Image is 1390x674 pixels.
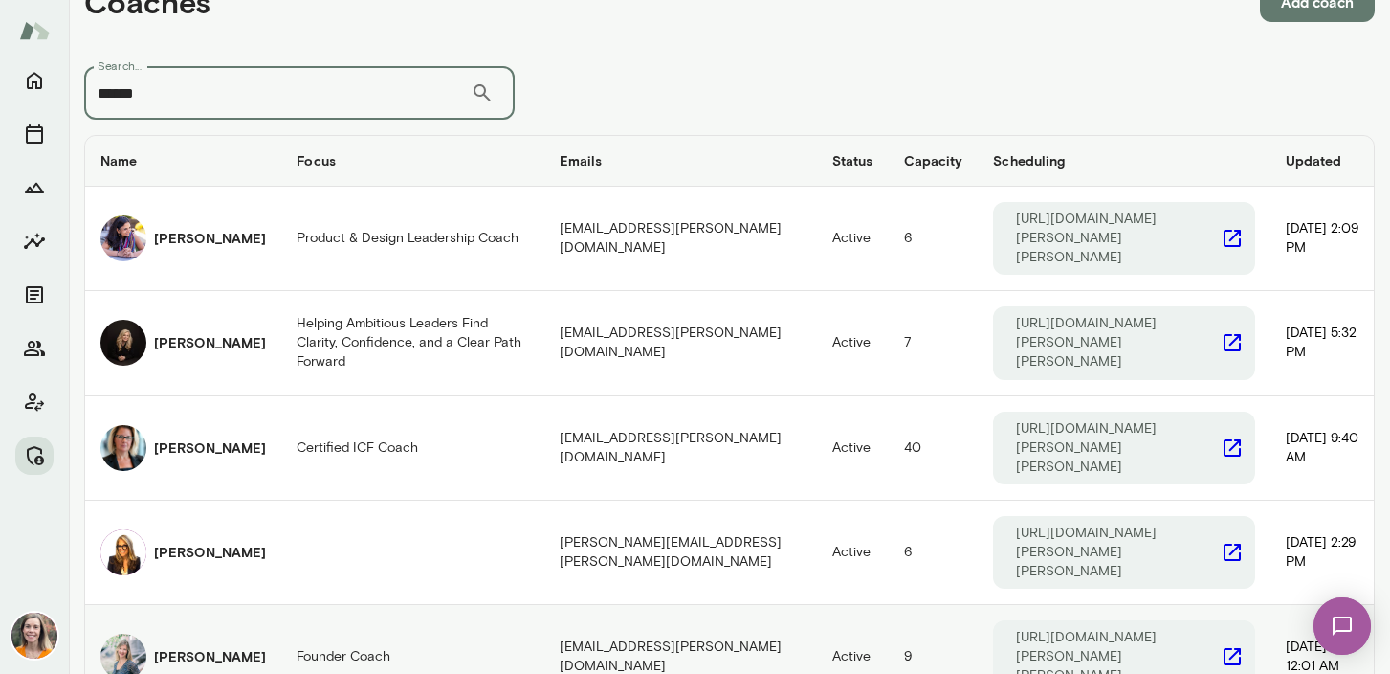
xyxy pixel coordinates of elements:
[15,276,54,314] button: Documents
[1270,187,1374,291] td: [DATE] 2:09 PM
[544,501,817,605] td: [PERSON_NAME][EMAIL_ADDRESS][PERSON_NAME][DOMAIN_NAME]
[832,151,873,170] h6: Status
[15,115,54,153] button: Sessions
[154,543,266,562] h6: [PERSON_NAME]
[889,291,979,395] td: 7
[817,291,889,395] td: Active
[1016,210,1220,267] p: [URL][DOMAIN_NAME][PERSON_NAME][PERSON_NAME]
[15,383,54,421] button: Client app
[281,396,543,501] td: Certified ICF Coach
[817,187,889,291] td: Active
[15,61,54,100] button: Home
[889,396,979,501] td: 40
[15,222,54,260] button: Insights
[889,501,979,605] td: 6
[15,168,54,207] button: Growth Plan
[11,613,57,659] img: Carrie Kelly
[281,187,543,291] td: Product & Design Leadership Coach
[544,291,817,395] td: [EMAIL_ADDRESS][PERSON_NAME][DOMAIN_NAME]
[154,333,266,352] h6: [PERSON_NAME]
[1016,314,1220,371] p: [URL][DOMAIN_NAME][PERSON_NAME][PERSON_NAME]
[817,501,889,605] td: Active
[544,187,817,291] td: [EMAIL_ADDRESS][PERSON_NAME][DOMAIN_NAME]
[1016,524,1220,581] p: [URL][DOMAIN_NAME][PERSON_NAME][PERSON_NAME]
[1270,396,1374,501] td: [DATE] 9:40 AM
[100,320,146,366] img: Carmela Fortin
[98,57,142,74] label: Search...
[544,396,817,501] td: [EMAIL_ADDRESS][PERSON_NAME][DOMAIN_NAME]
[15,329,54,368] button: Members
[100,215,146,261] img: Aradhana Goel
[1286,151,1358,170] h6: Updated
[154,229,266,248] h6: [PERSON_NAME]
[817,396,889,501] td: Active
[889,187,979,291] td: 6
[904,151,963,170] h6: Capacity
[1016,419,1220,477] p: [URL][DOMAIN_NAME][PERSON_NAME][PERSON_NAME]
[154,438,266,458] h6: [PERSON_NAME]
[1270,291,1374,395] td: [DATE] 5:32 PM
[560,151,802,170] h6: Emails
[154,647,266,666] h6: [PERSON_NAME]
[1270,501,1374,605] td: [DATE] 2:29 PM
[281,291,543,395] td: Helping Ambitious Leaders Find Clarity, Confidence, and a Clear Path Forward
[993,151,1254,170] h6: Scheduling
[15,437,54,475] button: Manage
[297,151,528,170] h6: Focus
[19,12,50,49] img: Mento
[100,425,146,471] img: Jennifer Alvarez
[100,529,146,575] img: Melissa Lemberg
[100,151,266,170] h6: Name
